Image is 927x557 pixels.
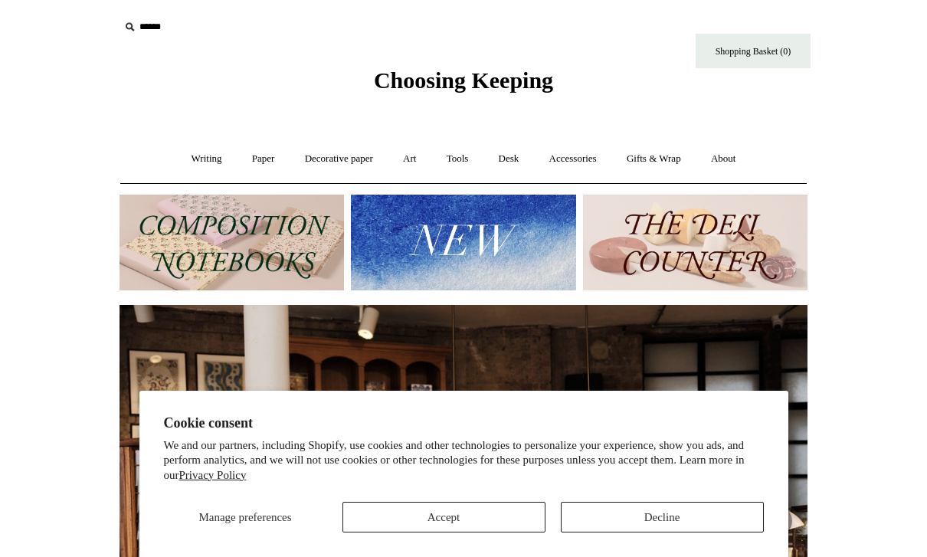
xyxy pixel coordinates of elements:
span: Choosing Keeping [374,67,553,93]
button: Previous [135,506,165,536]
a: About [697,139,750,179]
p: We and our partners, including Shopify, use cookies and other technologies to personalize your ex... [164,438,764,483]
a: Paper [238,139,289,179]
a: Choosing Keeping [374,80,553,90]
img: The Deli Counter [583,195,807,290]
a: Writing [178,139,236,179]
a: Tools [433,139,483,179]
h2: Cookie consent [164,415,764,431]
span: Manage preferences [198,511,291,523]
a: Shopping Basket (0) [696,34,811,68]
a: Decorative paper [291,139,387,179]
button: Decline [561,502,764,532]
img: 202302 Composition ledgers.jpg__PID:69722ee6-fa44-49dd-a067-31375e5d54ec [120,195,344,290]
a: Gifts & Wrap [613,139,695,179]
button: Accept [342,502,545,532]
a: Accessories [536,139,611,179]
img: New.jpg__PID:f73bdf93-380a-4a35-bcfe-7823039498e1 [351,195,575,290]
button: Manage preferences [164,502,327,532]
a: Privacy Policy [179,469,247,481]
a: Desk [485,139,533,179]
a: Art [389,139,430,179]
